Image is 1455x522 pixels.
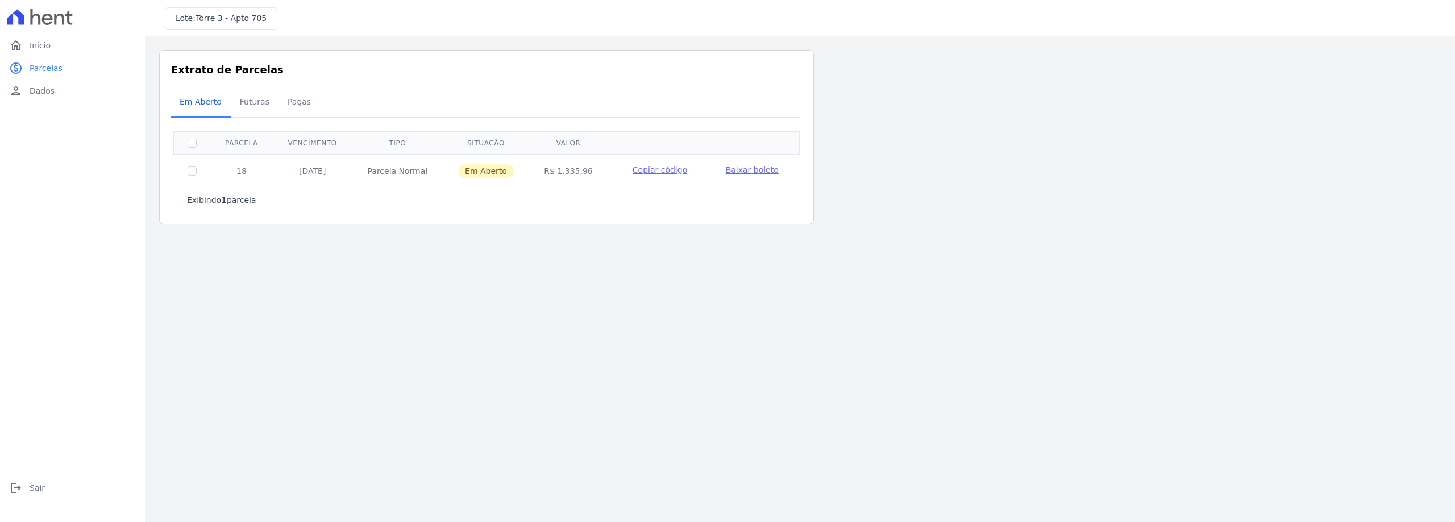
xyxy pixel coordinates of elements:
[196,14,267,23] span: Torre 3 - Apto 705
[278,88,320,118] a: Pagas
[273,131,352,154] th: Vencimento
[171,88,231,118] a: Em Aberto
[529,154,608,187] td: R$ 1.335,96
[621,164,698,176] button: Copiar código
[352,154,443,187] td: Parcela Normal
[210,131,273,154] th: Parcela
[281,90,318,113] span: Pagas
[5,80,141,102] a: personDados
[30,482,45,494] span: Sair
[221,195,227,204] b: 1
[352,131,443,154] th: Tipo
[9,481,23,495] i: logout
[529,131,608,154] th: Valor
[9,39,23,52] i: home
[30,85,55,97] span: Dados
[231,88,278,118] a: Futuras
[5,477,141,499] a: logoutSair
[171,62,802,77] h3: Extrato de Parcelas
[176,12,267,24] h3: Lote:
[5,57,141,80] a: paidParcelas
[9,61,23,75] i: paid
[726,165,779,174] span: Baixar boleto
[5,34,141,57] a: homeInício
[458,164,514,178] span: Em Aberto
[443,131,529,154] th: Situação
[633,165,687,174] span: Copiar código
[273,154,352,187] td: [DATE]
[210,154,273,187] td: 18
[726,164,779,176] a: Baixar boleto
[9,84,23,98] i: person
[30,40,51,51] span: Início
[173,90,228,113] span: Em Aberto
[30,62,63,74] span: Parcelas
[233,90,276,113] span: Futuras
[187,194,256,206] p: Exibindo parcela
